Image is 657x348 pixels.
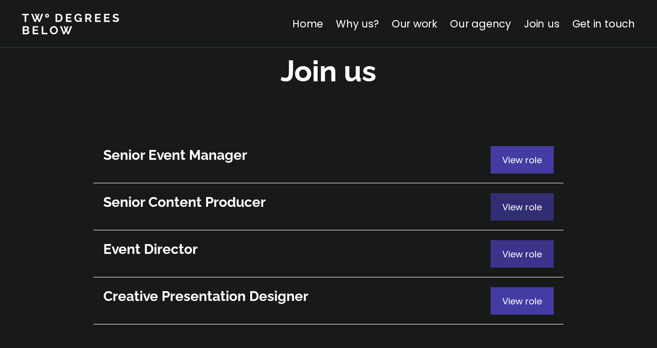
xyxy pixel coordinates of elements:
[336,17,379,31] a: Why us?
[94,277,563,324] a: Creative Presentation DesignerView role
[502,154,542,166] span: View role
[524,17,560,31] a: Join us
[103,240,491,259] h3: Event Director
[572,17,635,31] a: Get in touch
[281,51,376,91] h2: Join us
[502,295,542,307] span: View role
[103,146,491,165] h3: Senior Event Manager
[103,287,491,306] h3: Creative Presentation Designer
[94,136,563,183] a: Senior Event ManagerView role
[94,230,563,277] a: Event DirectorView role
[292,17,323,31] a: Home
[502,201,542,213] span: View role
[450,17,511,31] a: Our agency
[103,193,491,212] h3: Senior Content Producer
[392,17,437,31] a: Our work
[94,183,563,230] a: Senior Content ProducerView role
[502,248,542,260] span: View role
